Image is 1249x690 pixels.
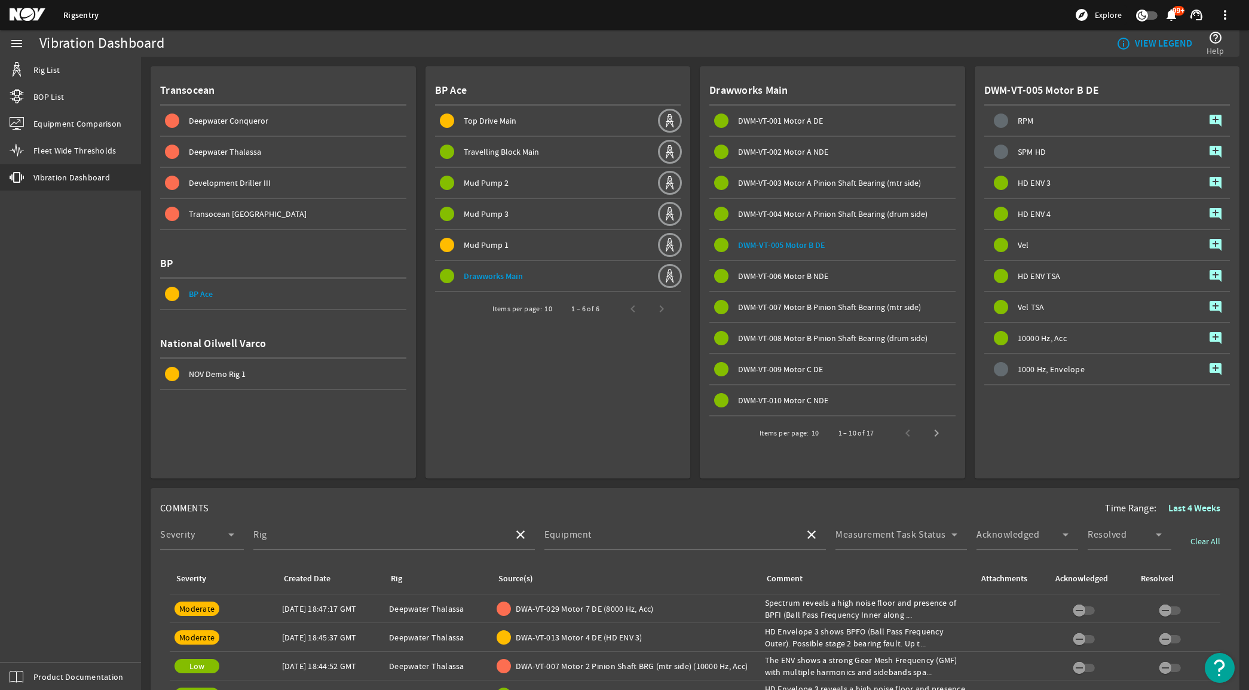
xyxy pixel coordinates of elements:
[160,502,209,514] span: COMMENTS
[160,199,406,229] button: Transocean [GEOGRAPHIC_DATA]
[435,76,681,106] div: BP Ace
[709,230,956,260] button: DWM-VT-005 Motor B DE
[1095,9,1122,21] span: Explore
[1189,8,1204,22] mat-icon: support_agent
[709,354,956,384] button: DWM-VT-009 Motor C DE
[389,603,487,615] div: Deepwater Thalassa
[765,597,970,621] div: Spectrum reveals a high noise floor and presence of BPFI (Ball Pass Frequency Inner along ...
[1070,5,1126,24] button: Explore
[1139,572,1211,585] div: Resolved
[1088,529,1126,541] mat-label: Resolved
[33,145,116,157] span: Fleet Wide Thresholds
[1018,179,1051,187] span: HD ENV 3
[544,303,552,315] div: 10
[63,10,99,21] a: Rigsentry
[176,572,206,585] div: Severity
[1018,241,1029,249] span: Vel
[464,208,509,219] span: Mud Pump 3
[1208,331,1223,345] mat-icon: add_comment
[1018,116,1034,125] span: RPM
[435,106,657,136] button: Top Drive Main
[709,261,956,291] button: DWM-VT-006 Motor B NDE
[39,38,164,50] div: Vibration Dashboard
[1116,36,1126,51] mat-icon: info_outline
[33,171,110,183] span: Vibration Dashboard
[709,199,956,229] button: DWM-VT-004 Motor A Pinion Shaft Bearing (drum side)
[160,106,406,136] button: Deepwater Conqueror
[10,36,24,51] mat-icon: menu
[1208,176,1223,190] mat-icon: add_comment
[709,323,956,353] button: DWM-VT-008 Motor B Pinion Shaft Bearing (drum side)
[1208,207,1223,221] mat-icon: add_comment
[516,660,748,672] span: DWA-VT-007 Motor 2 Pinion Shaft BRG (mtr side) (10000 Hz, Acc)
[282,603,380,615] div: [DATE] 18:47:17 GMT
[282,631,380,643] div: [DATE] 18:45:37 GMT
[1165,9,1177,22] button: 99+
[189,177,271,188] span: Development Driller III
[179,603,215,614] span: Moderate
[10,170,24,185] mat-icon: vibration
[464,177,509,188] span: Mud Pump 2
[189,208,307,219] span: Transocean [GEOGRAPHIC_DATA]
[709,385,956,415] button: DWM-VT-010 Motor C NDE
[253,529,267,541] mat-label: Rig
[738,395,828,406] span: DWM-VT-010 Motor C NDE
[189,289,213,300] span: BP Ace
[435,168,657,198] button: Mud Pump 2
[1205,653,1235,683] button: Open Resource Center
[492,303,542,315] div: Items per page:
[738,333,927,344] span: DWM-VT-008 Motor B Pinion Shaft Bearing (drum side)
[738,177,921,188] span: DWM-VT-003 Motor A Pinion Shaft Bearing (mtr side)
[981,572,1027,585] div: Attachments
[738,364,823,375] span: DWM-VT-009 Motor C DE
[738,302,921,312] span: DWM-VT-007 Motor B Pinion Shaft Bearing (mtr side)
[189,146,261,157] span: Deepwater Thalassa
[464,271,523,282] span: Drawworks Main
[738,240,825,251] span: DWM-VT-005 Motor B DE
[709,168,956,198] button: DWM-VT-003 Motor A Pinion Shaft Bearing (mtr side)
[33,671,123,683] span: Product Documentation
[1168,502,1220,514] b: Last 4 Weeks
[738,271,828,281] span: DWM-VT-006 Motor B NDE
[709,137,956,167] button: DWM-VT-002 Motor A NDE
[160,249,406,279] div: BP
[160,168,406,198] button: Development Driller III
[389,660,487,672] div: Deepwater Thalassa
[1207,45,1224,57] span: Help
[1208,30,1223,45] mat-icon: help_outline
[189,369,246,379] span: NOV Demo Rig 1
[1211,1,1239,29] button: more_vert
[516,603,654,615] span: DWA-VT-029 Motor 7 DE (8000 Hz, Acc)
[160,359,406,389] button: NOV Demo Rig 1
[1164,8,1178,22] mat-icon: notifications
[738,146,828,157] span: DWM-VT-002 Motor A NDE
[1018,365,1085,373] span: 1000 Hz, Envelope
[464,115,516,126] span: Top Drive Main
[253,532,504,547] input: Select a Rig
[767,572,803,585] div: Comment
[738,208,927,219] span: DWM-VT-004 Motor A Pinion Shaft Bearing (drum side)
[1208,114,1223,128] mat-icon: add_comment
[984,76,1230,106] div: DWM-VT-005 Motor B DE
[979,572,1039,585] div: Attachments
[1105,498,1230,519] div: Time Range:
[160,76,406,106] div: Transocean
[1208,145,1223,159] mat-icon: add_comment
[544,532,795,547] input: Select Equipment
[33,64,60,76] span: Rig List
[160,137,406,167] button: Deepwater Thalassa
[544,529,592,541] mat-label: Equipment
[760,427,809,439] div: Items per page:
[709,76,956,106] div: Drawworks Main
[1018,210,1051,218] span: HD ENV 4
[765,572,965,585] div: Comment
[189,115,268,126] span: Deepwater Conqueror
[284,572,330,585] div: Created Date
[1181,530,1230,552] button: Clear All
[160,279,406,309] button: BP Ace
[922,419,951,447] button: Next page
[1159,498,1230,519] button: Last 4 Weeks
[498,572,533,585] div: Source(s)
[391,572,402,585] div: Rig
[765,654,970,678] div: The ENV shows a strong Gear Mesh Frequency (GMF) with multiple harmonics and sidebands spa...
